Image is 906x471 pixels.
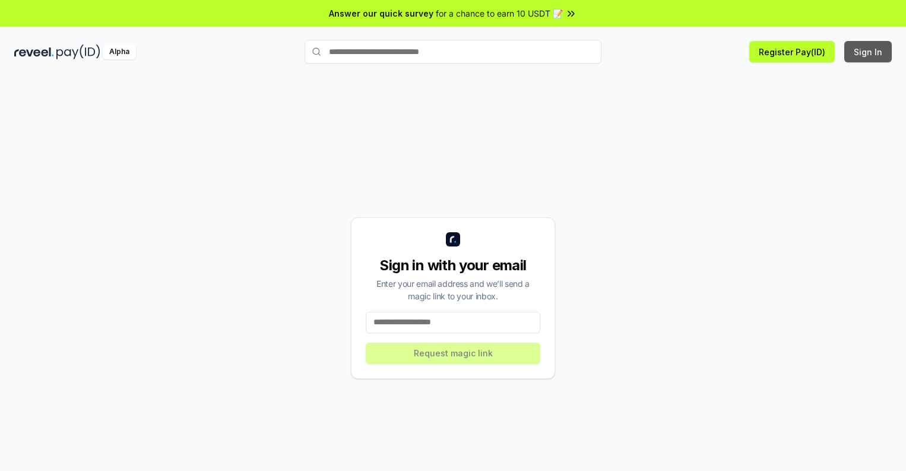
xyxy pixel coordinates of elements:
[749,41,835,62] button: Register Pay(ID)
[446,232,460,246] img: logo_small
[14,45,54,59] img: reveel_dark
[844,41,892,62] button: Sign In
[329,7,433,20] span: Answer our quick survey
[366,277,540,302] div: Enter your email address and we’ll send a magic link to your inbox.
[56,45,100,59] img: pay_id
[366,256,540,275] div: Sign in with your email
[436,7,563,20] span: for a chance to earn 10 USDT 📝
[103,45,136,59] div: Alpha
